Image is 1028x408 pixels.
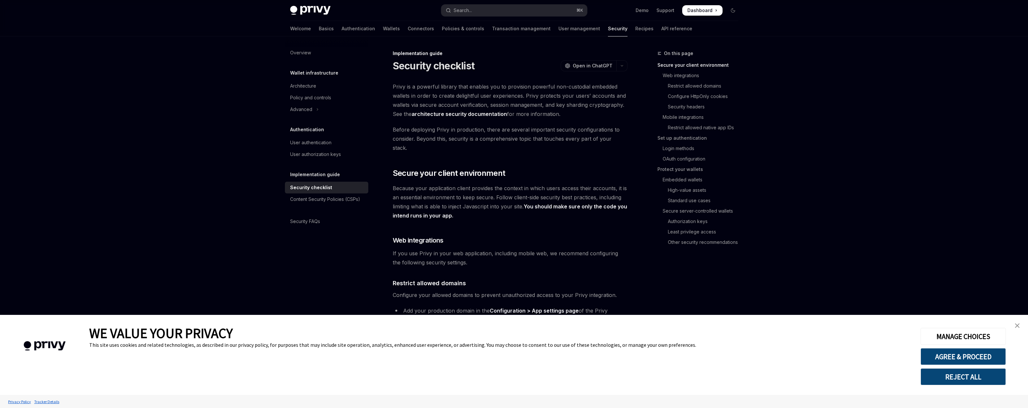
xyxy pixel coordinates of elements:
div: Implementation guide [393,50,627,57]
span: Configure your allowed domains to prevent unauthorized access to your Privy integration. [393,290,627,300]
img: dark logo [290,6,331,15]
span: Because your application client provides the context in which users access their accounts, it is ... [393,184,627,220]
a: close banner [1011,319,1024,332]
a: Protect your wallets [657,164,743,175]
a: Set up authentication [657,133,743,143]
a: Security checklist [285,182,368,193]
a: Dashboard [682,5,723,16]
a: Overview [285,47,368,59]
li: Add your production domain in the of the Privy Dashboard. [393,306,627,324]
a: Support [656,7,674,14]
button: Open search [441,5,587,16]
h5: Implementation guide [290,171,340,178]
span: Open in ChatGPT [573,63,613,69]
div: Architecture [290,82,316,90]
a: Standard use cases [657,195,743,206]
img: close banner [1015,323,1020,328]
a: Embedded wallets [657,175,743,185]
button: Toggle Advanced section [285,104,368,115]
a: User authentication [285,137,368,148]
button: Toggle dark mode [728,5,738,16]
a: Least privilege access [657,227,743,237]
a: Configure HttpOnly cookies [657,91,743,102]
div: Policy and controls [290,94,331,102]
span: Before deploying Privy in production, there are several important security configurations to cons... [393,125,627,152]
span: Secure your client environment [393,168,505,178]
a: Basics [319,21,334,36]
a: Restrict allowed domains [657,81,743,91]
button: AGREE & PROCEED [921,348,1006,365]
span: Dashboard [687,7,712,14]
a: Wallets [383,21,400,36]
h1: Security checklist [393,60,475,72]
div: Overview [290,49,311,57]
img: company logo [10,332,79,360]
a: Configuration > App settings page [490,307,579,314]
span: If you use Privy in your web application, including mobile web, we recommend configuring the foll... [393,249,627,267]
a: Transaction management [492,21,551,36]
a: Connectors [408,21,434,36]
span: WE VALUE YOUR PRIVACY [89,325,233,342]
a: Content Security Policies (CSPs) [285,193,368,205]
div: User authorization keys [290,150,341,158]
div: Content Security Policies (CSPs) [290,195,360,203]
button: MANAGE CHOICES [921,328,1006,345]
a: OAuth configuration [657,154,743,164]
a: Secure your client environment [657,60,743,70]
div: This site uses cookies and related technologies, as described in our privacy policy, for purposes... [89,342,911,348]
a: Security FAQs [285,216,368,227]
span: ⌘ K [576,8,583,13]
span: Restrict allowed domains [393,279,466,288]
a: High-value assets [657,185,743,195]
div: Advanced [290,106,312,113]
div: Security checklist [290,184,332,191]
a: Authentication [342,21,375,36]
button: Open in ChatGPT [561,60,616,71]
a: Login methods [657,143,743,154]
a: architecture security documentation [412,111,507,118]
a: Web integrations [657,70,743,81]
a: User authorization keys [285,148,368,160]
span: Privy is a powerful library that enables you to provision powerful non-custodial embedded wallets... [393,82,627,119]
a: Secure server-controlled wallets [657,206,743,216]
a: Security headers [657,102,743,112]
a: API reference [661,21,692,36]
a: Recipes [635,21,654,36]
a: Mobile integrations [657,112,743,122]
h5: Authentication [290,126,324,134]
a: Policies & controls [442,21,484,36]
a: Welcome [290,21,311,36]
a: User management [558,21,600,36]
a: Architecture [285,80,368,92]
a: Privacy Policy [7,396,33,407]
a: Policy and controls [285,92,368,104]
a: Other security recommendations [657,237,743,247]
a: Authorization keys [657,216,743,227]
div: Security FAQs [290,218,320,225]
a: Demo [636,7,649,14]
div: User authentication [290,139,331,147]
a: Security [608,21,627,36]
span: On this page [664,49,693,57]
span: Web integrations [393,236,444,245]
h5: Wallet infrastructure [290,69,338,77]
a: Restrict allowed native app IDs [657,122,743,133]
button: REJECT ALL [921,368,1006,385]
a: Tracker Details [33,396,61,407]
div: Search... [454,7,472,14]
